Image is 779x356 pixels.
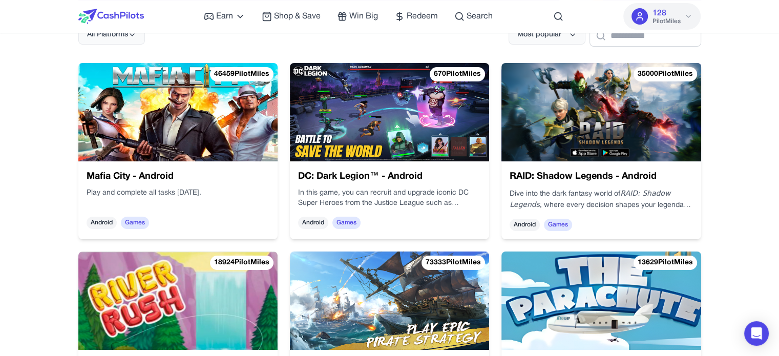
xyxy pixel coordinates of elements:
img: River Rush [78,252,278,350]
span: Games [121,217,149,229]
div: 73333 PilotMiles [422,256,485,270]
a: Redeem [394,10,438,23]
span: All Platforms [87,30,128,40]
div: 670 PilotMiles [430,67,485,81]
div: 18924 PilotMiles [210,256,273,270]
span: Search [467,10,493,23]
div: Play and complete all tasks [DATE]. [87,188,269,208]
p: Dive into the dark fantasy world of , where every decision shapes your legendary journey. [510,188,692,211]
span: Android [510,219,540,231]
div: Open Intercom Messenger [744,321,769,346]
img: RAID: Shadow Legends - Android [501,63,701,161]
div: 35000 PilotMiles [634,67,697,81]
a: Win Big [337,10,378,23]
button: Most popular [509,25,585,45]
img: DC: Dark Legion™ - Android [290,63,489,161]
img: The Parachute [501,252,701,350]
span: Android [298,217,328,229]
span: Shop & Save [274,10,321,23]
h3: RAID: Shadow Legends - Android [510,170,692,184]
span: Redeem [407,10,438,23]
h3: Mafia City - Android [87,170,269,184]
span: Earn [216,10,233,23]
span: Games [332,217,361,229]
button: All Platforms [78,25,145,45]
a: Shop & Save [262,10,321,23]
div: 13629 PilotMiles [634,256,697,270]
a: Search [454,10,493,23]
h3: DC: Dark Legion™ - Android [298,170,481,184]
span: 128 [652,7,666,19]
img: CashPilots Logo [78,9,144,24]
button: 128PilotMiles [623,3,701,30]
span: PilotMiles [652,17,680,26]
a: Earn [204,10,245,23]
span: Games [544,219,572,231]
span: Win Big [349,10,378,23]
p: In this game, you can recruit and upgrade iconic DC Super Heroes from the Justice League such as ... [298,188,481,208]
div: 46459 PilotMiles [210,67,273,81]
span: Most popular [517,30,561,40]
img: Mafia City - Android [78,63,278,161]
img: Sea of Conquest: Pirate War [290,252,489,350]
span: Android [87,217,117,229]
